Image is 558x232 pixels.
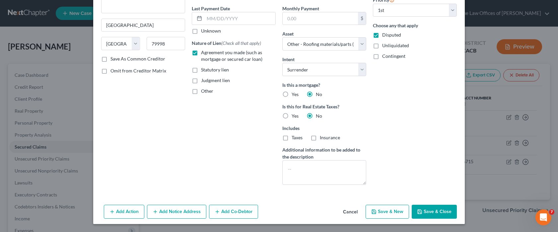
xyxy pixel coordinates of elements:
button: Save & New [366,205,409,219]
button: Add Co-Debtor [209,205,258,219]
span: Asset [282,31,294,37]
label: Save As Common Creditor [110,56,165,62]
span: Taxes [292,135,303,140]
span: Insurance [320,135,340,140]
label: Unknown [201,28,221,34]
input: 0.00 [283,12,358,25]
label: Includes [282,125,366,132]
span: Contingent [382,53,405,59]
button: Cancel [338,205,363,219]
span: Disputed [382,32,401,38]
span: Judgment lien [201,77,230,83]
span: Unliquidated [382,43,409,48]
label: Additional information to be added to the description [282,146,366,160]
input: MM/DD/YYYY [204,12,275,25]
button: Save & Close [412,205,457,219]
span: Agreement you made (such as mortgage or secured car loan) [201,50,262,62]
span: Other [201,88,213,94]
button: Add Action [104,205,144,219]
label: Is this for Real Estate Taxes? [282,103,366,110]
label: Last Payment Date [192,5,230,12]
span: Yes [292,113,299,119]
label: Intent [282,56,295,63]
span: 7 [549,209,554,215]
label: Is this a mortgage? [282,81,366,88]
span: (Check all that apply) [221,40,261,46]
label: Choose any that apply [373,22,457,29]
div: $ [358,12,366,25]
span: No [316,91,322,97]
label: Monthly Payment [282,5,319,12]
label: Nature of Lien [192,40,261,47]
iframe: Intercom live chat [535,209,551,225]
span: Yes [292,91,299,97]
button: Add Notice Address [147,205,206,219]
span: No [316,113,322,119]
input: Enter city... [102,19,185,32]
span: Omit from Creditor Matrix [110,68,166,73]
input: Enter zip... [147,37,185,50]
span: Statutory lien [201,67,229,72]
